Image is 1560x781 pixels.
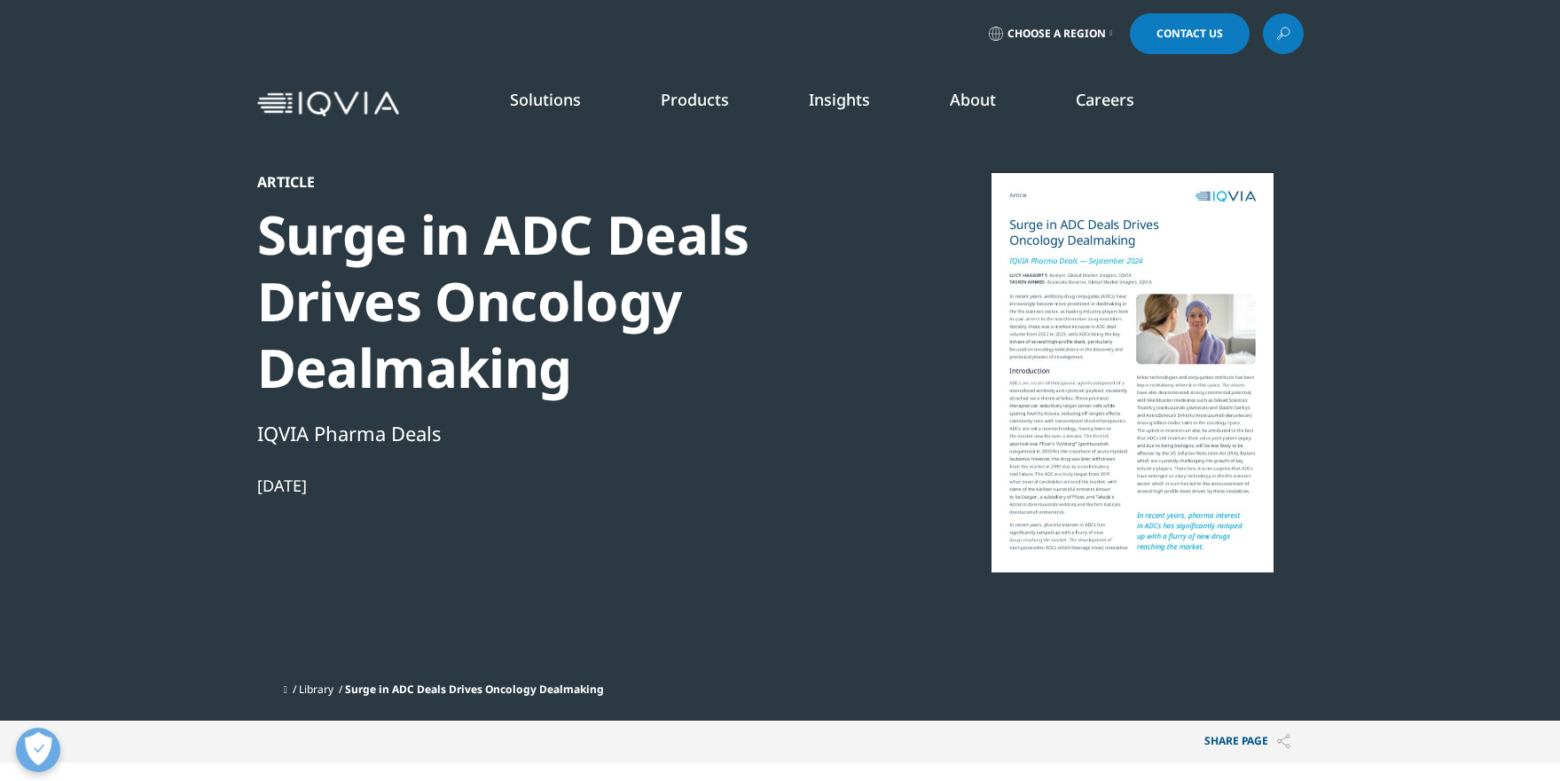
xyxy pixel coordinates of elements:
[1007,27,1106,41] span: Choose a Region
[510,89,581,110] a: Solutions
[257,91,399,117] img: IQVIA Healthcare Information Technology and Pharma Clinical Research Company
[1191,721,1304,762] p: Share PAGE
[16,728,60,772] button: 打开偏好
[809,89,870,110] a: Insights
[1191,721,1304,762] button: Share PAGEShare PAGE
[345,682,604,697] span: Surge in ADC Deals Drives Oncology Dealmaking
[406,62,1304,146] nav: Primary
[257,475,866,496] div: [DATE]
[257,201,866,401] div: Surge in ADC Deals Drives Oncology Dealmaking
[299,682,333,697] a: Library
[257,418,866,448] div: IQVIA Pharma Deals
[1277,734,1290,749] img: Share PAGE
[1156,28,1223,39] span: Contact Us
[257,173,866,191] div: Article
[1076,89,1134,110] a: Careers
[1130,13,1250,54] a: Contact Us
[950,89,996,110] a: About
[661,89,729,110] a: Products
